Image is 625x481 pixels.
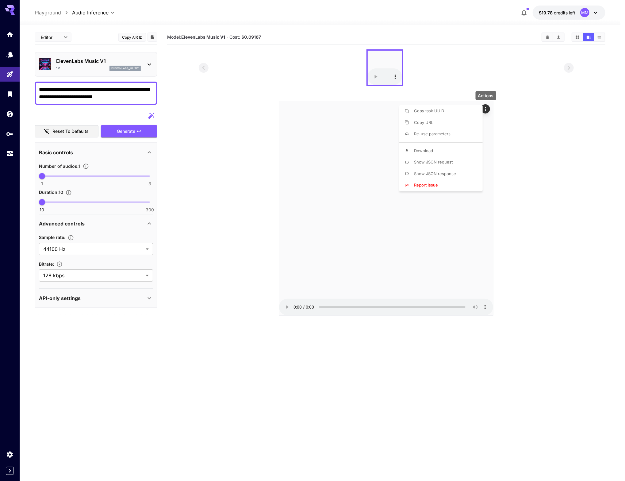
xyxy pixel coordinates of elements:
[414,148,433,153] span: Download
[414,171,456,176] span: Show JSON response
[414,108,444,113] span: Copy task UUID
[476,91,496,100] div: Actions
[414,131,451,136] span: Re-use parameters
[414,183,438,187] span: Report issue
[414,160,453,164] span: Show JSON request
[414,120,433,125] span: Copy URL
